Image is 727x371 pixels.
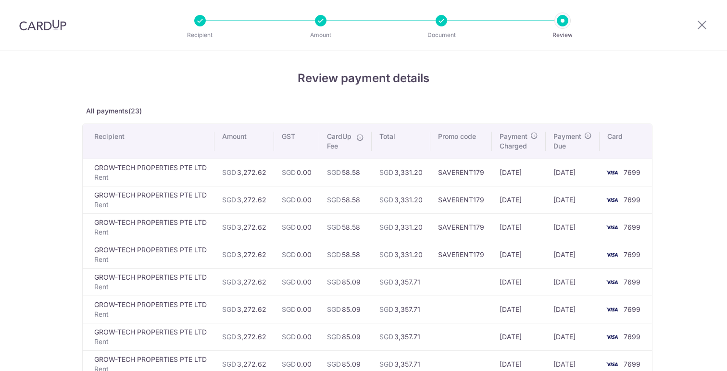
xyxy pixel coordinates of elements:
td: 3,331.20 [372,186,430,213]
span: SGD [379,305,393,313]
img: <span class="translation_missing" title="translation missing: en.account_steps.new_confirm_form.b... [602,167,622,178]
td: [DATE] [492,268,546,296]
span: 7699 [624,278,640,286]
td: [DATE] [546,159,600,186]
th: GST [274,124,319,159]
span: SGD [282,196,296,204]
td: 85.09 [319,323,372,350]
td: 3,272.62 [214,186,274,213]
td: GROW-TECH PROPERTIES PTE LTD [83,296,214,323]
td: 3,357.71 [372,268,430,296]
span: SGD [327,333,341,341]
span: 7699 [624,360,640,368]
td: GROW-TECH PROPERTIES PTE LTD [83,323,214,350]
span: SGD [327,305,341,313]
span: SGD [282,223,296,231]
th: Promo code [430,124,492,159]
img: <span class="translation_missing" title="translation missing: en.account_steps.new_confirm_form.b... [602,222,622,233]
span: SGD [327,278,341,286]
p: Rent [94,173,207,182]
p: Document [406,30,477,40]
td: GROW-TECH PROPERTIES PTE LTD [83,186,214,213]
p: All payments(23) [82,106,645,116]
p: Recipient [164,30,236,40]
span: SGD [379,333,393,341]
span: CardUp Fee [327,132,351,151]
span: SGD [222,278,236,286]
img: CardUp [19,19,66,31]
td: 0.00 [274,241,319,268]
img: <span class="translation_missing" title="translation missing: en.account_steps.new_confirm_form.b... [602,276,622,288]
td: 3,272.62 [214,296,274,323]
td: [DATE] [546,213,600,241]
td: GROW-TECH PROPERTIES PTE LTD [83,159,214,186]
span: SGD [379,196,393,204]
p: Rent [94,200,207,210]
td: 3,272.62 [214,268,274,296]
span: SGD [222,223,236,231]
td: [DATE] [546,241,600,268]
td: 3,357.71 [372,296,430,323]
td: GROW-TECH PROPERTIES PTE LTD [83,213,214,241]
td: GROW-TECH PROPERTIES PTE LTD [83,241,214,268]
td: 58.58 [319,213,372,241]
p: Rent [94,337,207,346]
td: [DATE] [492,296,546,323]
span: SGD [222,250,236,259]
span: SGD [222,333,236,341]
td: 3,272.62 [214,159,274,186]
td: [DATE] [546,186,600,213]
span: SGD [327,360,341,368]
p: Review [527,30,598,40]
td: 58.58 [319,159,372,186]
td: SAVERENT179 [430,241,492,268]
th: Total [372,124,430,159]
img: <span class="translation_missing" title="translation missing: en.account_steps.new_confirm_form.b... [602,359,622,370]
p: Rent [94,255,207,264]
td: 3,331.20 [372,241,430,268]
p: Rent [94,282,207,292]
td: 0.00 [274,296,319,323]
span: SGD [222,360,236,368]
span: SGD [222,305,236,313]
td: [DATE] [546,268,600,296]
img: <span class="translation_missing" title="translation missing: en.account_steps.new_confirm_form.b... [602,194,622,206]
td: 58.58 [319,186,372,213]
img: <span class="translation_missing" title="translation missing: en.account_steps.new_confirm_form.b... [602,249,622,260]
td: 0.00 [274,323,319,350]
th: Card [600,124,652,159]
span: SGD [379,168,393,176]
td: 3,272.62 [214,323,274,350]
span: 7699 [624,196,640,204]
td: 0.00 [274,268,319,296]
span: SGD [282,333,296,341]
span: SGD [379,250,393,259]
td: [DATE] [492,323,546,350]
td: GROW-TECH PROPERTIES PTE LTD [83,268,214,296]
span: SGD [222,196,236,204]
span: 7699 [624,168,640,176]
td: 0.00 [274,159,319,186]
td: [DATE] [492,159,546,186]
td: SAVERENT179 [430,213,492,241]
td: 85.09 [319,268,372,296]
td: [DATE] [546,296,600,323]
td: 0.00 [274,186,319,213]
span: SGD [282,168,296,176]
td: 3,272.62 [214,241,274,268]
span: SGD [327,250,341,259]
td: [DATE] [546,323,600,350]
td: [DATE] [492,241,546,268]
span: 7699 [624,223,640,231]
th: Amount [214,124,274,159]
span: SGD [282,250,296,259]
span: SGD [282,278,296,286]
span: SGD [379,278,393,286]
td: 3,357.71 [372,323,430,350]
td: 3,331.20 [372,213,430,241]
p: Amount [285,30,356,40]
th: Recipient [83,124,214,159]
span: SGD [327,223,341,231]
h4: Review payment details [82,70,645,87]
img: <span class="translation_missing" title="translation missing: en.account_steps.new_confirm_form.b... [602,304,622,315]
